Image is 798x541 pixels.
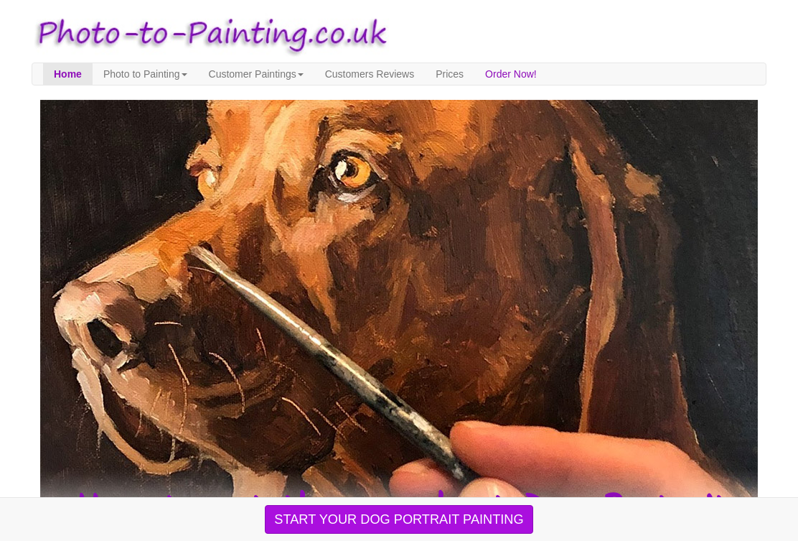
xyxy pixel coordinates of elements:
[93,63,198,85] a: Photo to Painting
[43,63,93,85] a: Home
[265,505,532,534] button: START YOUR DOG PORTRAIT PAINTING
[314,63,425,85] a: Customers Reviews
[474,63,548,85] a: Order Now!
[425,63,474,85] a: Prices
[198,63,314,85] a: Customer Paintings
[24,7,392,63] img: Photo to Painting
